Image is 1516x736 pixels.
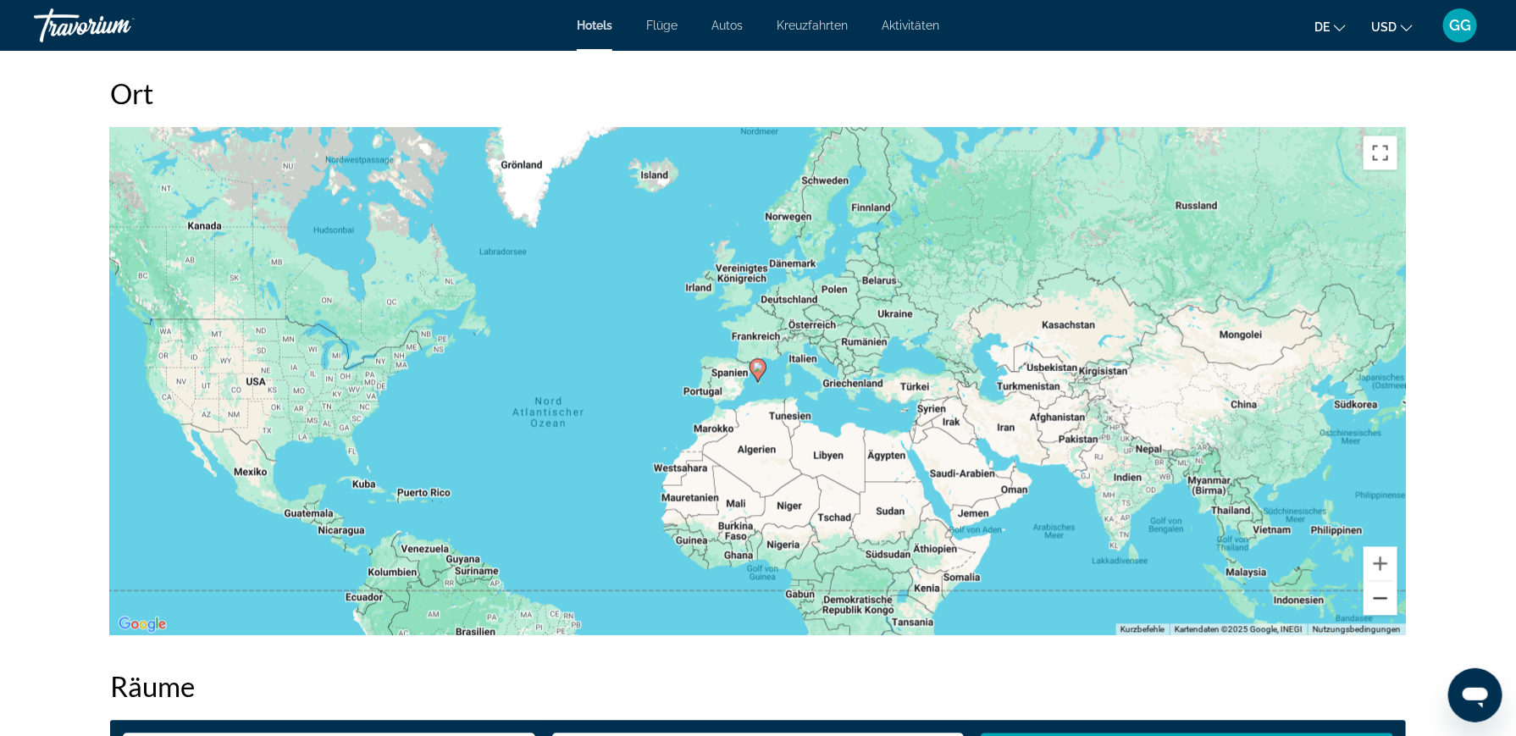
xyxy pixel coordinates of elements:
[1438,8,1482,43] button: Benutzermenü
[1364,136,1397,170] button: Vollbildansicht ein/aus
[777,19,848,32] a: Kreuzfahrten
[577,19,612,32] a: Hotels
[1371,14,1413,39] button: Währung ändern
[114,614,170,636] img: Googeln
[1313,625,1401,634] a: Nutzungsbedingungen (wird in neuem Tab geöffnet)
[1314,20,1330,34] span: De
[1120,624,1165,636] button: Kurzbefehle
[110,77,1406,111] h2: Ort
[882,19,939,32] a: Aktivitäten
[114,614,170,636] a: Dieses Gebiet in Google Maps öffnen (in neuem Fenster)
[1175,625,1303,634] span: Kartendaten ©2025 Google, INEGI
[34,3,203,47] a: Travorium
[1314,14,1346,39] button: Sprache ändern
[1371,20,1397,34] span: USD
[1364,582,1397,616] button: Verkleinern
[646,19,678,32] a: Flüge
[711,19,743,32] a: Autos
[1448,668,1502,722] iframe: Schaltfläche zum Öffnen des Messaging-Fensters
[1449,17,1471,34] span: GG
[1364,547,1397,581] button: Vergrößern
[110,670,1406,704] h2: Räume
